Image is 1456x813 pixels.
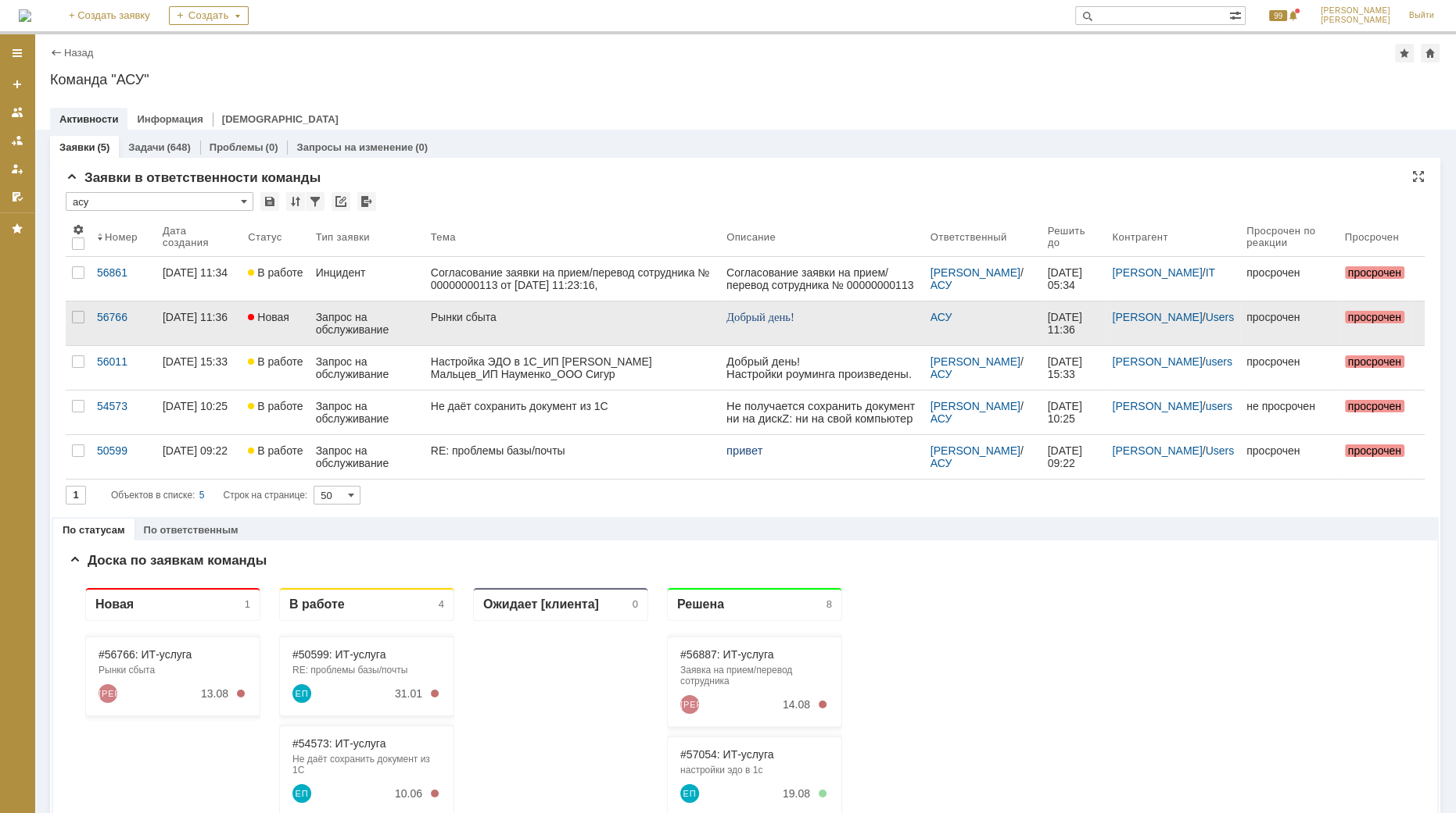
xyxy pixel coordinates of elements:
[224,362,372,375] div: #56861: АСУ-услуга
[310,435,425,479] a: Запрос на обслуживание
[332,192,350,211] div: Скопировать ссылку на список
[1246,355,1332,368] div: просрочен
[714,412,741,425] div: 19.08.2025
[91,435,156,479] a: 50599
[931,355,1035,380] div: /
[30,90,178,101] div: Рынки сбыта
[10,708,13,721] span: .
[431,444,714,457] div: RE: проблемы базы/почты
[750,126,758,134] div: 0. Просрочен
[316,400,418,425] div: Запрос на обслуживание
[924,217,1042,257] th: Ответственный
[1042,346,1106,390] a: [DATE] 15:33
[224,109,242,128] a: Еремина Полина
[1048,400,1085,425] span: [DATE] 10:25
[310,217,425,257] th: Тип заявки
[1246,266,1332,279] div: просрочен
[176,23,181,35] div: 1
[1048,266,1085,291] span: [DATE] 05:34
[1112,355,1234,368] div: /
[714,212,741,225] div: 19.08.2025
[224,262,317,275] a: #56011: ИТ-услуга
[64,47,93,59] a: Назад
[431,355,714,380] div: Настройка ЭДО в 1С_ИП [PERSON_NAME] Мальцев_ИП Науменко_ООО Сигур
[750,604,758,612] div: 5. Менее 100%
[931,266,1020,279] a: [PERSON_NAME]
[156,301,242,345] a: [DATE] 11:36
[1106,217,1240,257] th: Контрагент
[97,311,150,323] div: 56766
[260,192,279,211] div: Сохранить вид
[242,435,309,479] a: В работе
[611,462,705,475] a: #57058: ИТ-услуга
[38,187,188,225] span: [PERSON_NAME] (ИНН 231302254054) – провайдер ООО "Компания "Тензор"
[611,309,630,328] a: Еремина Полина
[224,309,242,328] a: Еремина Полина
[30,73,178,86] div: #56766: ИТ-услуга
[931,368,952,380] a: АСУ
[306,192,325,211] div: Фильтрация...
[224,209,242,228] a: Еремина Полина
[97,266,150,279] div: 56861
[50,72,1440,87] div: Команда "АСУ"
[248,266,303,279] span: В работе
[316,444,418,469] div: Запрос на обслуживание
[91,390,156,434] a: 54573
[59,113,118,125] a: Активности
[224,179,372,201] div: Не даёт сохранить документ из 1С
[1240,301,1339,345] a: просрочен
[1229,7,1245,22] span: Расширенный поиск
[111,486,307,505] i: Строк на странице:
[415,141,428,153] div: (0)
[224,362,324,375] a: #56861: АСУ-услуга
[1339,346,1412,390] a: просрочен
[726,231,776,243] div: Описание
[931,279,952,291] a: АСУ
[128,141,164,153] a: Задачи
[1339,435,1412,479] a: просрочен
[1112,400,1202,412] a: [PERSON_NAME]
[316,231,370,243] div: Тип заявки
[1246,400,1332,412] div: не просрочен
[169,6,249,25] div: Создать
[611,279,760,301] div: Настройки_КА_Слепаков Михаил Ильич ИП
[425,346,720,390] a: Настройка ЭДО в 1С_ИП [PERSON_NAME] Мальцев_ИП Науменко_ООО Сигур
[1339,257,1412,301] a: просрочен
[156,257,242,301] a: [DATE] 11:34
[248,311,289,323] span: Новая
[1042,435,1106,479] a: [DATE] 09:22
[1112,311,1234,323] div: /
[326,112,353,125] div: 31.01.2025
[611,598,630,617] a: Еремина Полина
[362,215,370,223] div: 0. Просрочен
[63,524,125,536] a: По статусам
[611,90,760,112] div: Заявка на прием/перевод сотрудника
[611,462,760,475] div: #57058: ИТ-услуга
[425,257,720,301] a: Согласование заявки на прием/перевод сотрудника № 00000000113 от [DATE] 11:23:16,
[248,444,303,457] span: В работе
[1412,170,1425,183] div: На всю страницу
[91,257,156,301] a: 56861
[38,275,192,362] span: Индивидуальный предприниматель [PERSON_NAME] (ИНН 231120812850) – провайдер АО "ПФ "СКБКОНТУР"(ИН...
[310,390,425,434] a: Запрос на обслуживание
[266,141,278,153] div: (0)
[111,490,195,501] span: Объектов в списке:
[5,128,30,153] a: Заявки в моей ответственности
[931,355,1020,368] a: [PERSON_NAME]
[611,509,630,528] a: Еремина Полина
[310,257,425,301] a: Инцидент
[310,301,425,345] a: Запрос на обслуживание
[5,72,30,97] a: Создать заявку
[286,192,305,211] div: Сортировка...
[248,355,303,368] span: В работе
[316,266,418,279] div: Инцидент
[28,695,156,708] span: [DEMOGRAPHIC_DATA]
[1395,44,1414,62] div: Добавить в избранное
[144,524,238,536] a: По ответственным
[431,311,714,323] div: Рынки сбыта
[1112,266,1234,279] div: /
[224,162,317,175] a: #54573: ИТ-услуга
[5,184,30,209] a: Мои согласования
[362,415,370,423] div: 0. Просрочен
[19,275,99,287] span: 3.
